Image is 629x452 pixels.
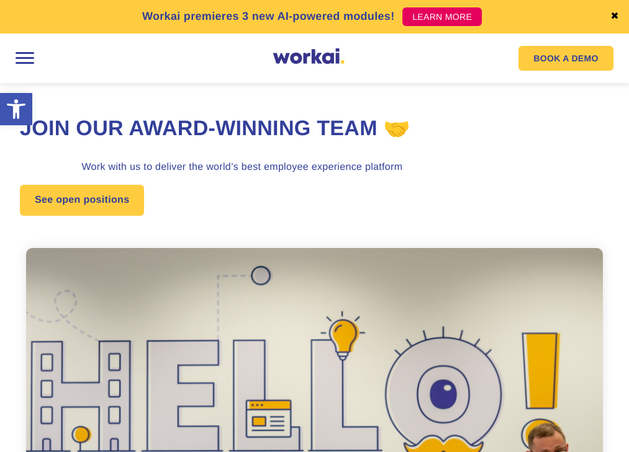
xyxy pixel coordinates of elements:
[610,12,619,22] a: ✖
[518,46,613,71] a: BOOK A DEMO
[20,185,144,216] a: See open positions
[20,115,609,143] h1: Join our award-winning team 🤝
[142,8,395,25] p: Workai premieres 3 new AI-powered modules!
[402,7,482,26] a: LEARN MORE
[81,160,547,175] h3: Work with us to deliver the world’s best employee experience platform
